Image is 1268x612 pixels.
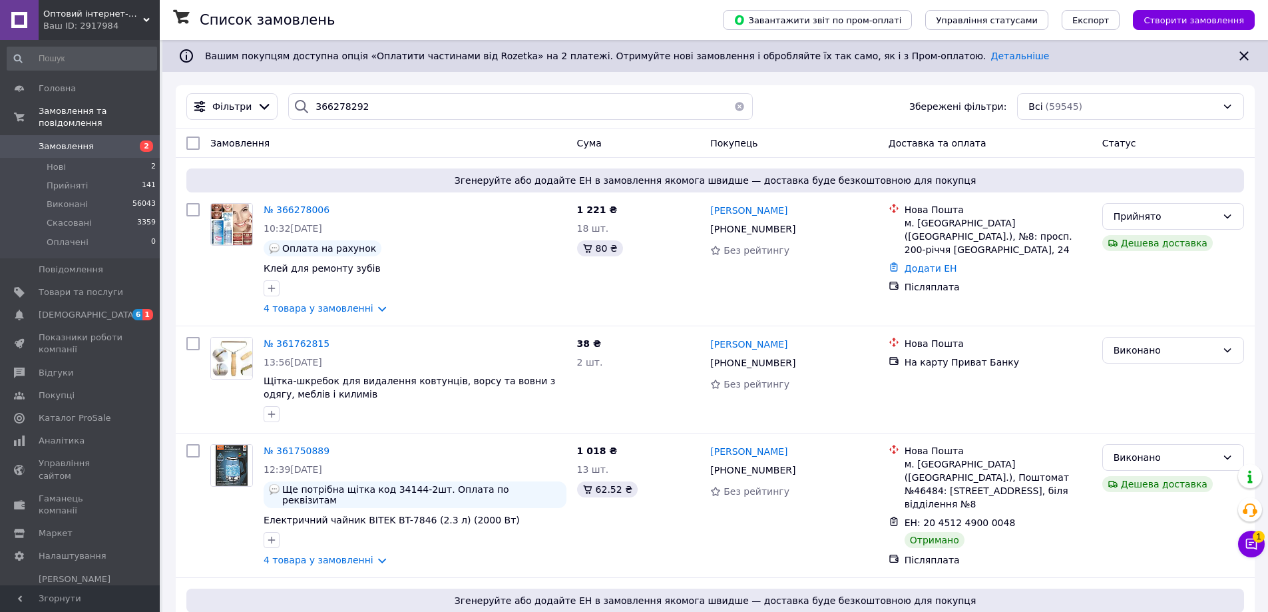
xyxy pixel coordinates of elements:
[1133,10,1255,30] button: Створити замовлення
[47,217,92,229] span: Скасовані
[905,356,1092,369] div: На карту Приват Банку
[577,464,609,475] span: 13 шт.
[905,280,1092,294] div: Післяплата
[39,105,160,129] span: Замовлення та повідомлення
[905,444,1092,458] div: Нова Пошта
[47,198,88,210] span: Виконані
[264,223,322,234] span: 10:32[DATE]
[39,573,123,610] span: [PERSON_NAME] та рахунки
[39,264,103,276] span: Повідомлення
[210,138,270,149] span: Замовлення
[710,446,787,457] span: [PERSON_NAME]
[282,243,376,254] span: Оплата на рахунок
[212,100,252,113] span: Фільтри
[39,309,137,321] span: [DEMOGRAPHIC_DATA]
[39,332,123,356] span: Показники роботи компанії
[909,100,1006,113] span: Збережені фільтри:
[264,376,555,400] a: Щітка-шкребок для видалення ковтунців, ворсу та вовни з одягу, меблів і килимів
[710,339,787,350] span: [PERSON_NAME]
[264,446,329,456] a: № 361750889
[905,458,1092,511] div: м. [GEOGRAPHIC_DATA] ([GEOGRAPHIC_DATA].), Поштомат №46484: [STREET_ADDRESS], біля відділення №8
[264,464,322,475] span: 12:39[DATE]
[710,338,787,351] a: [PERSON_NAME]
[577,446,618,456] span: 1 018 ₴
[39,286,123,298] span: Товари та послуги
[1114,450,1217,465] div: Виконано
[269,484,280,495] img: :speech_balloon:
[1238,531,1265,557] button: Чат з покупцем1
[151,161,156,173] span: 2
[724,245,789,256] span: Без рейтингу
[211,445,252,486] img: Фото товару
[577,223,609,234] span: 18 шт.
[905,532,964,548] div: Отримано
[936,15,1038,25] span: Управління статусами
[1102,476,1213,492] div: Дешева доставка
[282,484,561,505] span: Ще потрібна щітка код 34144-2шт. Оплата по реквізитам
[1062,10,1120,30] button: Експорт
[925,10,1048,30] button: Управління статусами
[132,309,143,320] span: 6
[734,14,901,26] span: Завантажити звіт по пром-оплаті
[905,203,1092,216] div: Нова Пошта
[39,390,75,402] span: Покупці
[142,180,156,192] span: 141
[132,198,156,210] span: 56043
[577,481,638,497] div: 62.52 ₴
[905,216,1092,256] div: м. [GEOGRAPHIC_DATA] ([GEOGRAPHIC_DATA].), №8: просп. 200-річчя [GEOGRAPHIC_DATA], 24
[39,412,110,424] span: Каталог ProSale
[210,203,253,246] a: Фото товару
[288,93,752,120] input: Пошук за номером замовлення, ПІБ покупця, номером телефону, Email, номером накладної
[264,204,329,215] span: № 366278006
[39,435,85,447] span: Аналітика
[710,445,787,458] a: [PERSON_NAME]
[264,303,373,314] a: 4 товара у замовленні
[577,138,602,149] span: Cума
[710,205,787,216] span: [PERSON_NAME]
[39,550,106,562] span: Налаштування
[39,458,123,481] span: Управління сайтом
[264,338,329,349] a: № 361762815
[1114,209,1217,224] div: Прийнято
[710,204,787,217] a: [PERSON_NAME]
[708,461,798,479] div: [PHONE_NUMBER]
[7,47,157,71] input: Пошук
[211,338,252,379] img: Фото товару
[43,8,143,20] span: Оптовий інтернет-магазин "Big Opt"
[39,527,73,539] span: Маркет
[142,309,153,320] span: 1
[39,493,123,517] span: Гаманець компанії
[1253,529,1265,541] span: 1
[47,161,66,173] span: Нові
[39,83,76,95] span: Головна
[47,180,88,192] span: Прийняті
[264,357,322,368] span: 13:56[DATE]
[889,138,986,149] span: Доставка та оплата
[991,51,1050,61] a: Детальніше
[192,174,1239,187] span: Згенеруйте або додайте ЕН в замовлення якомога швидше — доставка буде безкоштовною для покупця
[577,357,603,368] span: 2 шт.
[200,12,335,28] h1: Список замовлень
[724,379,789,390] span: Без рейтингу
[1102,235,1213,251] div: Дешева доставка
[211,204,252,244] img: Фото товару
[724,486,789,497] span: Без рейтингу
[1114,343,1217,358] div: Виконано
[905,553,1092,567] div: Післяплата
[39,367,73,379] span: Відгуки
[1072,15,1110,25] span: Експорт
[151,236,156,248] span: 0
[39,141,94,153] span: Замовлення
[577,338,601,349] span: 38 ₴
[577,240,623,256] div: 80 ₴
[264,263,381,274] a: Клей для ремонту зубів
[1028,100,1042,113] span: Всі
[264,515,520,525] a: Електричний чайник BITEK BT-7846 (2.3 л) (2000 Вт)
[210,444,253,487] a: Фото товару
[210,337,253,380] a: Фото товару
[710,138,757,149] span: Покупець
